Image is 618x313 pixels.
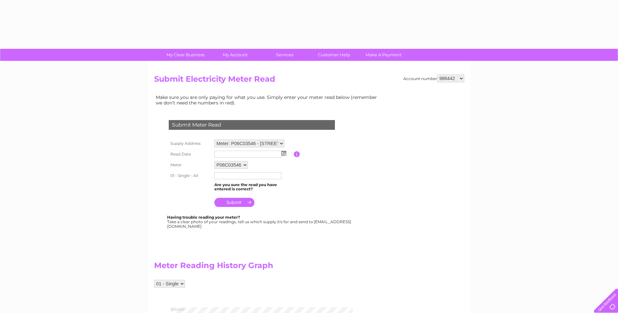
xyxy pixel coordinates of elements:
a: Services [258,49,311,61]
th: Read Date [167,149,213,159]
th: Meter [167,159,213,170]
div: Account number [403,75,464,82]
a: My Clear Business [159,49,212,61]
input: Information [294,151,300,157]
img: ... [281,151,286,156]
a: Make A Payment [357,49,410,61]
input: Submit [214,198,254,207]
a: My Account [208,49,262,61]
div: Take a clear photo of your readings, tell us which supply it's for and send to [EMAIL_ADDRESS][DO... [167,215,352,228]
h2: Submit Electricity Meter Read [154,75,464,87]
th: 01 - Single - All [167,170,213,181]
b: Having trouble reading your meter? [167,215,240,220]
td: Make sure you are only paying for what you use. Simply enter your meter read below (remember we d... [154,93,382,107]
td: Are you sure the read you have entered is correct? [213,181,294,193]
th: Supply Address [167,138,213,149]
div: Submit Meter Read [169,120,335,130]
a: Customer Help [307,49,361,61]
h2: Meter Reading History Graph [154,261,382,273]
